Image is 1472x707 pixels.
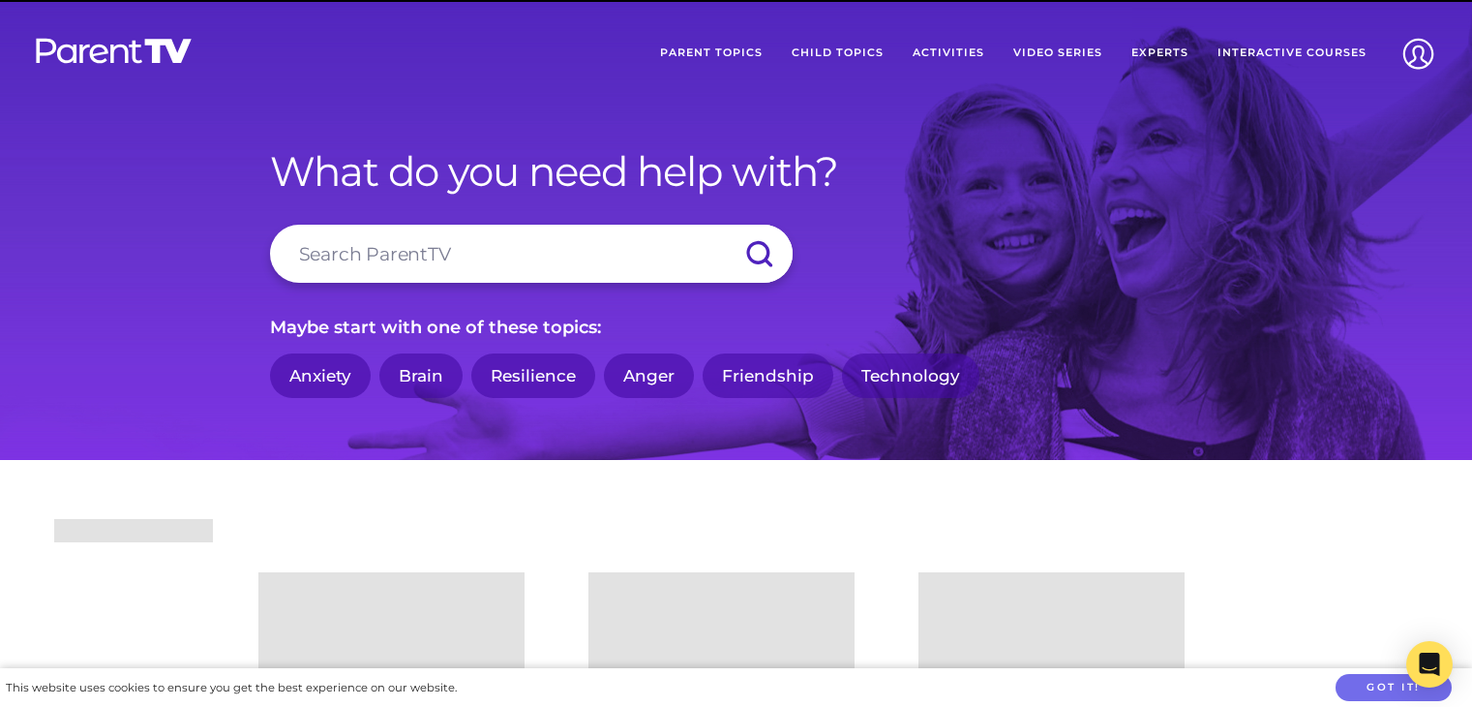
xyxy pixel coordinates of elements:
[379,353,463,399] a: Brain
[725,225,793,283] input: Submit
[270,147,1203,196] h1: What do you need help with?
[270,225,793,283] input: Search ParentTV
[1406,641,1453,688] div: Open Intercom Messenger
[1336,674,1452,702] button: Got it!
[270,312,1203,343] p: Maybe start with one of these topics:
[604,353,694,399] a: Anger
[471,353,595,399] a: Resilience
[34,37,194,65] img: parenttv-logo-white.4c85aaf.svg
[1203,29,1381,77] a: Interactive Courses
[646,29,777,77] a: Parent Topics
[1394,29,1443,78] img: Account
[777,29,898,77] a: Child Topics
[999,29,1117,77] a: Video Series
[898,29,999,77] a: Activities
[842,353,979,399] a: Technology
[270,353,371,399] a: Anxiety
[1117,29,1203,77] a: Experts
[703,353,833,399] a: Friendship
[6,678,457,698] div: This website uses cookies to ensure you get the best experience on our website.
